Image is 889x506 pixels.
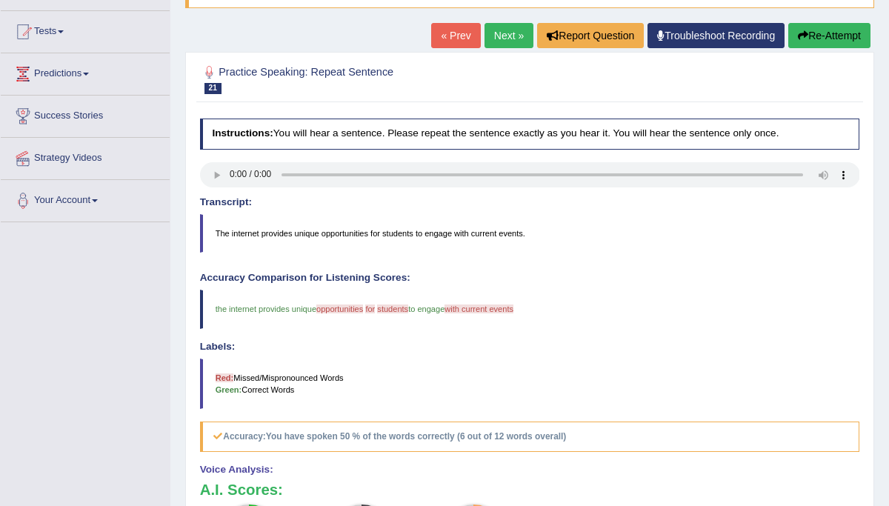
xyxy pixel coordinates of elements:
[216,373,234,382] b: Red:
[200,119,860,150] h4: You will hear a sentence. Please repeat the sentence exactly as you hear it. You will hear the se...
[485,23,533,48] a: Next »
[200,63,609,94] h2: Practice Speaking: Repeat Sentence
[216,385,242,394] b: Green:
[788,23,870,48] button: Re-Attempt
[200,197,860,208] h4: Transcript:
[204,83,222,94] span: 21
[1,138,170,175] a: Strategy Videos
[200,482,283,498] b: A.I. Scores:
[1,11,170,48] a: Tests
[266,431,566,442] b: You have spoken 50 % of the words correctly (6 out of 12 words overall)
[200,214,860,253] blockquote: The internet provides unique opportunities for students to engage with current events.
[1,96,170,133] a: Success Stories
[431,23,480,48] a: « Prev
[444,304,513,313] span: with current events
[537,23,644,48] button: Report Question
[200,465,860,476] h4: Voice Analysis:
[200,422,860,452] h5: Accuracy:
[212,127,273,139] b: Instructions:
[377,304,408,313] span: students
[216,304,316,313] span: the internet provides unique
[1,53,170,90] a: Predictions
[408,304,444,313] span: to engage
[200,342,860,353] h4: Labels:
[200,359,860,409] blockquote: Missed/Mispronounced Words Correct Words
[316,304,363,313] span: opportunities
[1,180,170,217] a: Your Account
[365,304,375,313] span: for
[647,23,785,48] a: Troubleshoot Recording
[200,273,860,284] h4: Accuracy Comparison for Listening Scores:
